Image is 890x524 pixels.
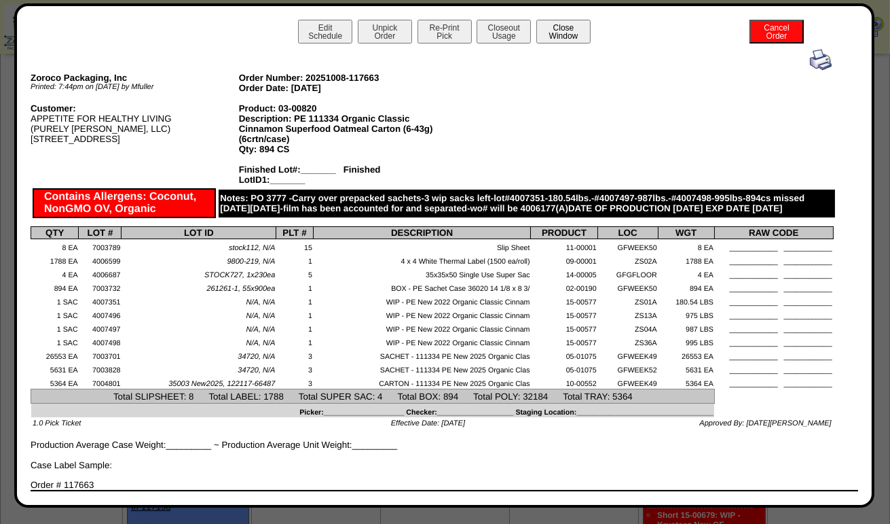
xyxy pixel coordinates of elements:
[246,312,276,320] span: N/A, N/A
[658,227,714,239] th: WGT
[79,227,122,239] th: LOT #
[276,334,314,348] td: 1
[810,49,832,71] img: print.gif
[239,83,447,93] div: Order Date: [DATE]
[531,307,597,321] td: 15-00577
[531,239,597,253] td: 11-00001
[658,266,714,280] td: 4 EA
[276,307,314,321] td: 1
[31,375,79,389] td: 5364 EA
[658,348,714,362] td: 26553 EA
[31,307,79,321] td: 1 SAC
[531,321,597,334] td: 15-00577
[313,253,531,266] td: 4 x 4 White Thermal Label (1500 ea/roll)
[531,266,597,280] td: 14-00005
[597,362,658,375] td: GFWEEK52
[206,285,275,293] span: 261261-1, 55x900ea
[79,321,122,334] td: 4007497
[597,348,658,362] td: GFWEEK49
[31,389,715,404] td: Total SLIPSHEET: 8 Total LABEL: 1788 Total SUPER SAC: 4 Total BOX: 894 Total POLY: 32184 Total TR...
[276,239,314,253] td: 15
[477,20,531,43] button: CloseoutUsage
[239,73,447,83] div: Order Number: 20251008-117663
[31,103,239,144] div: APPETITE FOR HEALTHY LIVING (PURELY [PERSON_NAME], LLC) [STREET_ADDRESS]
[31,227,79,239] th: QTY
[79,294,122,307] td: 4007351
[229,244,275,252] span: stock112, N/A
[276,227,314,239] th: PLT #
[597,239,658,253] td: GFWEEK50
[33,419,81,427] span: 1.0 Pick Ticket
[658,362,714,375] td: 5631 EA
[313,321,531,334] td: WIP - PE New 2022 Organic Classic Cinnam
[418,20,472,43] button: Re-PrintPick
[714,239,833,253] td: ____________ ____________
[239,144,447,154] div: Qty: 894 CS
[313,294,531,307] td: WIP - PE New 2022 Organic Classic Cinnam
[31,83,239,91] div: Printed: 7:44pm on [DATE] by Mfuller
[313,334,531,348] td: WIP - PE New 2022 Organic Classic Cinnam
[79,266,122,280] td: 4006687
[31,362,79,375] td: 5631 EA
[597,321,658,334] td: ZS04A
[313,227,531,239] th: DESCRIPTION
[531,280,597,294] td: 02-00190
[238,353,275,361] span: 34720, N/A
[714,321,833,334] td: ____________ ____________
[33,188,216,218] div: Contains Allergens: Coconut, NonGMO OV, Organic
[79,239,122,253] td: 7003789
[246,298,276,307] span: N/A, N/A
[246,339,276,347] span: N/A, N/A
[597,307,658,321] td: ZS13A
[658,280,714,294] td: 894 EA
[714,280,833,294] td: ____________ ____________
[122,227,276,239] th: LOT ID
[31,280,79,294] td: 894 EA
[31,266,79,280] td: 4 EA
[31,239,79,253] td: 8 EA
[219,190,835,217] div: Notes: PO 3777 -Carry over prepacked sachets-3 wip sacks left-lot#4007351-180.54lbs.-#4007497-987...
[536,20,591,43] button: CloseWindow
[391,419,465,427] span: Effective Date: [DATE]
[714,375,833,389] td: ____________ ____________
[699,419,831,427] span: Approved By: [DATE][PERSON_NAME]
[31,253,79,266] td: 1788 EA
[597,375,658,389] td: GFWEEK49
[313,375,531,389] td: CARTON - 111334 PE New 2025 Organic Clas
[276,294,314,307] td: 1
[227,258,275,266] span: 9800-219, N/A
[276,321,314,334] td: 1
[535,31,592,41] a: CloseWindow
[714,348,833,362] td: ____________ ____________
[714,362,833,375] td: ____________ ____________
[658,239,714,253] td: 8 EA
[358,20,412,43] button: UnpickOrder
[531,362,597,375] td: 05-01075
[79,348,122,362] td: 7003701
[714,266,833,280] td: ____________ ____________
[276,362,314,375] td: 3
[79,253,122,266] td: 4006599
[276,266,314,280] td: 5
[658,294,714,307] td: 180.54 LBS
[79,334,122,348] td: 4007498
[79,280,122,294] td: 7003732
[597,227,658,239] th: LOC
[749,20,804,43] button: CancelOrder
[238,366,275,374] span: 34720, N/A
[31,49,834,470] div: Production Average Case Weight:_________ ~ Production Average Unit Weight:_________ Case Label Sa...
[239,113,447,144] div: Description: PE 111334 Organic Classic Cinnamon Superfood Oatmeal Carton (6-43g)(6crtn/case)
[597,266,658,280] td: GFGFLOOR
[313,266,531,280] td: 35x35x50 Single Use Super Sac
[239,103,447,113] div: Product: 03-00820
[597,253,658,266] td: ZS02A
[714,334,833,348] td: ____________ ____________
[531,253,597,266] td: 09-00001
[658,375,714,389] td: 5364 EA
[658,334,714,348] td: 995 LBS
[313,362,531,375] td: SACHET - 111334 PE New 2025 Organic Clas
[79,375,122,389] td: 7004801
[531,227,597,239] th: PRODUCT
[31,490,858,508] div: Contains Allergens: Coconut, NonGMO OV, Organic
[31,348,79,362] td: 26553 EA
